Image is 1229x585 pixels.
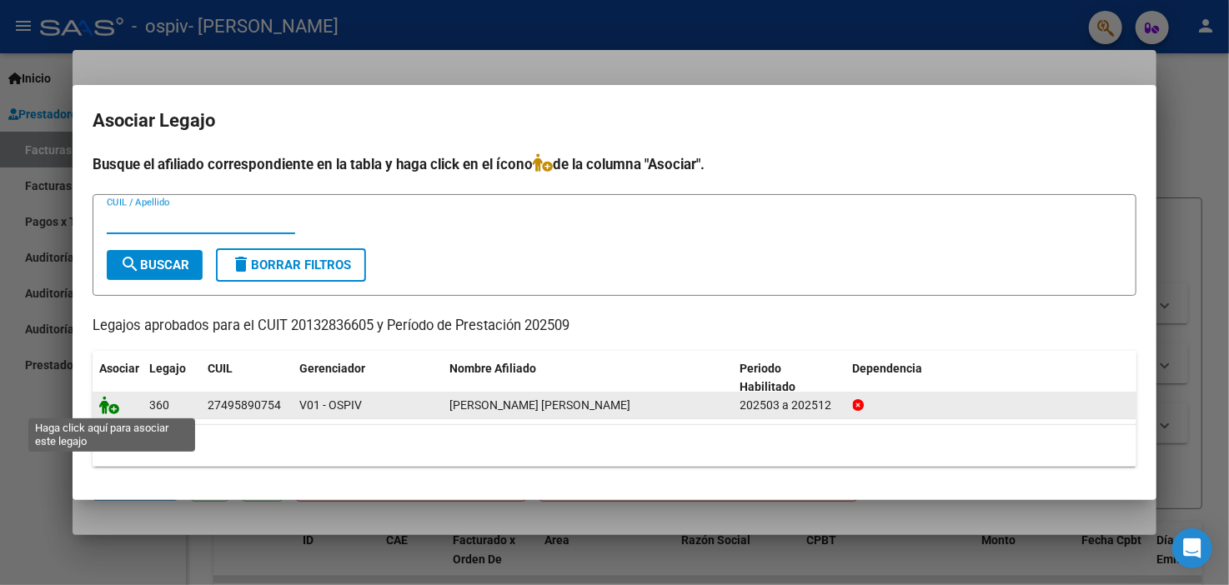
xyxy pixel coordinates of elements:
div: Open Intercom Messenger [1172,528,1212,568]
div: 202503 a 202512 [740,396,840,415]
button: Buscar [107,250,203,280]
span: CUIL [208,362,233,375]
h4: Busque el afiliado correspondiente en la tabla y haga click en el ícono de la columna "Asociar". [93,153,1136,175]
mat-icon: search [120,254,140,274]
datatable-header-cell: Nombre Afiliado [443,351,734,406]
datatable-header-cell: CUIL [201,351,293,406]
span: Asociar [99,362,139,375]
div: 27495890754 [208,396,281,415]
span: Gerenciador [299,362,365,375]
span: Borrar Filtros [231,257,351,272]
span: Nombre Afiliado [449,362,536,375]
mat-icon: delete [231,254,251,274]
span: MARTINEZ DALINA XIOMARA JAZMIN [449,398,630,412]
div: 1 registros [93,425,1136,467]
p: Legajos aprobados para el CUIT 20132836605 y Período de Prestación 202509 [93,316,1136,337]
button: Borrar Filtros [216,248,366,282]
h2: Asociar Legajo [93,105,1136,137]
datatable-header-cell: Asociar [93,351,143,406]
span: Dependencia [853,362,923,375]
span: Periodo Habilitado [740,362,796,394]
span: V01 - OSPIV [299,398,362,412]
datatable-header-cell: Periodo Habilitado [734,351,846,406]
datatable-header-cell: Gerenciador [293,351,443,406]
span: 360 [149,398,169,412]
datatable-header-cell: Dependencia [846,351,1137,406]
span: Buscar [120,257,189,272]
datatable-header-cell: Legajo [143,351,201,406]
span: Legajo [149,362,186,375]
